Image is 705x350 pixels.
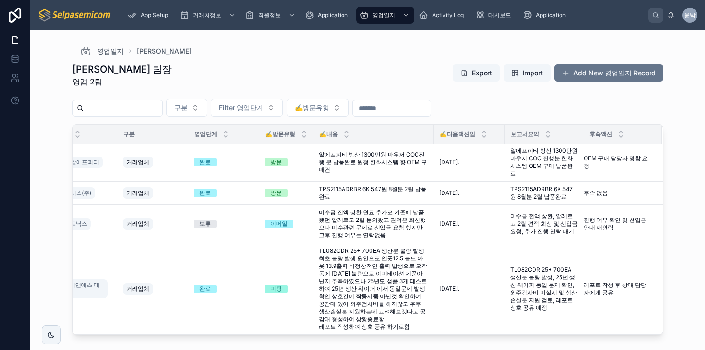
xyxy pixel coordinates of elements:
span: ✍️방문유형 [265,130,295,138]
span: Import [523,68,543,78]
a: 미팅 [265,285,307,293]
span: 후속 없음 [584,189,608,197]
a: 미수금 전액 상환, 알레르고 2릴 견적 회신 및 선입금 요청, 추가 진행 연락 대기 [510,212,578,235]
div: 완료 [199,158,211,166]
span: [DATE]. [439,220,459,228]
button: Add New 영업일지 Record [554,64,663,82]
span: 구분 [174,103,188,112]
span: Filter 영업단계 [219,103,263,112]
a: 7636. 에이치앤에스 테크놀로지 [38,279,108,298]
a: 거래업체 [123,155,182,170]
div: 완료 [199,189,211,197]
a: Application [520,7,572,24]
a: 레포트 작성 후 상대 담당자에게 공유 [584,281,651,296]
span: 거래처정보 [193,11,221,19]
span: 윤박 [684,11,696,19]
span: [DATE]. [439,189,459,197]
div: 방문 [271,189,282,197]
a: 알에프피티 방산 1300만원 마우저 COC진행 분 납품완료 원청 한화시스템 향 OEM 구매건 [319,151,428,174]
span: ✍️방문유형 [295,103,329,112]
button: Select Button [287,99,349,117]
a: 보류 [194,220,253,228]
a: 후속 없음 [584,189,651,197]
span: 거래업체 [127,158,149,166]
button: Export [453,64,500,82]
a: 거래업체 [123,216,182,231]
span: ✍️다음액션일 [440,130,475,138]
button: Select Button [211,99,283,117]
a: OEM 구매 담당자 명함 요청 [584,155,651,170]
span: 거래업체 [127,285,149,293]
a: 완료 [194,285,253,293]
span: 영업 2팀 [72,76,172,87]
a: [DATE]. [439,158,499,166]
a: TPS2115ADRBR 6K 547원 8월분 2릴 납품완료 [319,185,428,201]
h1: [PERSON_NAME] 팀장 [72,63,172,76]
a: 대시보드 [472,7,518,24]
a: 알에프피티 방산 1300만원 마우저 COC 진행분 한화시스템 OEM 구매 납품완료. [510,147,578,177]
div: 완료 [199,285,211,293]
div: 방문 [271,158,282,166]
a: 완료 [194,189,253,197]
span: 거래업체 [127,189,149,197]
a: 거래업체 [123,281,182,296]
span: 7636. 에이치앤에스 테크놀로지 [42,281,104,296]
span: ✍️내용 [319,130,338,138]
a: 13670. (주)알에프피티 [38,155,111,170]
span: 직원정보 [258,11,281,19]
a: 완료 [194,158,253,166]
button: Import [504,64,551,82]
a: 거래업체 [123,185,182,201]
span: Activity Log [432,11,464,19]
div: 보류 [199,220,211,228]
span: 영업일지 [372,11,395,19]
a: [DATE]. [439,285,499,293]
div: scrollable content [120,5,648,26]
a: [DATE]. [439,220,499,228]
span: Application [318,11,348,19]
a: 진행 여부 확인 및 선입금 안내 재연락 [584,216,651,231]
span: Application [536,11,566,19]
span: 거래업체 [127,220,149,228]
span: App Setup [141,11,168,19]
a: 8003. 옵티시스(주) [38,185,111,201]
span: 대시보드 [488,11,511,19]
a: 방문 [265,158,307,166]
span: 영업단계 [194,130,217,138]
span: [DATE]. [439,285,459,293]
a: 거래처정보 [177,7,240,24]
img: App logo [38,8,112,23]
span: 영업일지 [97,46,124,56]
a: 영업일지 [80,46,124,57]
a: 미수금 전액 상환 완료 추가로 기존에 납품했던 알레르고 2릴 문의왔고 견적은 회신했으나 미수관련 문제로 선입금 요청 했지만 그후 진행 여부는 연락없음 [319,209,428,239]
a: [DATE]. [439,189,499,197]
span: [DATE]. [439,158,459,166]
span: 구분 [123,130,135,138]
a: 방문 [265,189,307,197]
a: Activity Log [416,7,470,24]
a: Application [302,7,354,24]
a: 7636. 에이치앤에스 테크놀로지 [38,277,111,300]
a: 영업일지 [356,7,414,24]
a: 395. (주)모토닉스 [38,216,111,231]
a: TPS2115ADRBR 6K 547원 8월분 2릴 납품완료 [510,185,578,201]
a: [PERSON_NAME] [137,46,191,56]
a: TL082CDR 25+ 700EA 생산분 불량 발생 최초 불량 발생 원인으로 인풋12.5 볼트 아웃 13.9출력 비정상적인 출력 발생으로 오작동에 [DATE] 불량으로 이미테... [319,247,428,331]
a: 이메일 [265,220,307,228]
button: Select Button [166,99,207,117]
div: 미팅 [271,285,282,293]
a: TL082CDR 25+ 700EA 생산분 불량 발생, 25년 생산 웨이퍼 동일 문제 확인, 외주검사비 미실시 및 생산손실분 지원 검토, 레포트 상호 공유 예정 [510,266,578,312]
